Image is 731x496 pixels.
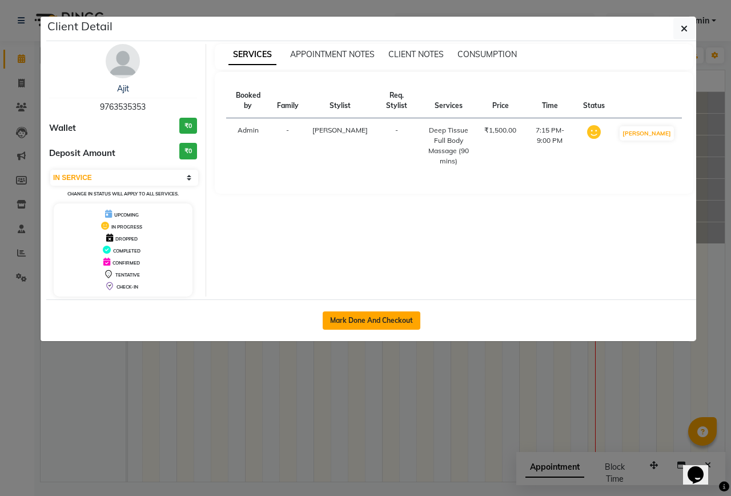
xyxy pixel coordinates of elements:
[113,248,140,254] span: COMPLETED
[67,191,179,197] small: Change in status will apply to all services.
[290,49,375,59] span: APPOINTMENT NOTES
[226,83,270,118] th: Booked by
[523,118,576,174] td: 7:15 PM-9:00 PM
[426,125,471,166] div: Deep Tissue Full Body Massage (90 mins)
[111,224,142,230] span: IN PROGRESS
[312,126,368,134] span: [PERSON_NAME]
[114,212,139,218] span: UPCOMING
[620,126,674,141] button: [PERSON_NAME]
[100,102,146,112] span: 9763535353
[270,118,306,174] td: -
[323,311,420,330] button: Mark Done And Checkout
[115,272,140,278] span: TENTATIVE
[306,83,375,118] th: Stylist
[113,260,140,266] span: CONFIRMED
[106,44,140,78] img: avatar
[179,118,197,134] h3: ₹0
[49,147,115,160] span: Deposit Amount
[375,83,419,118] th: Req. Stylist
[228,45,276,65] span: SERVICES
[115,236,138,242] span: DROPPED
[375,118,419,174] td: -
[484,125,516,135] div: ₹1,500.00
[179,143,197,159] h3: ₹0
[419,83,477,118] th: Services
[270,83,306,118] th: Family
[457,49,517,59] span: CONSUMPTION
[47,18,113,35] h5: Client Detail
[49,122,76,135] span: Wallet
[576,83,612,118] th: Status
[477,83,523,118] th: Price
[117,83,129,94] a: Ajit
[523,83,576,118] th: Time
[388,49,444,59] span: CLIENT NOTES
[117,284,138,290] span: CHECK-IN
[226,118,270,174] td: Admin
[683,450,720,485] iframe: chat widget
